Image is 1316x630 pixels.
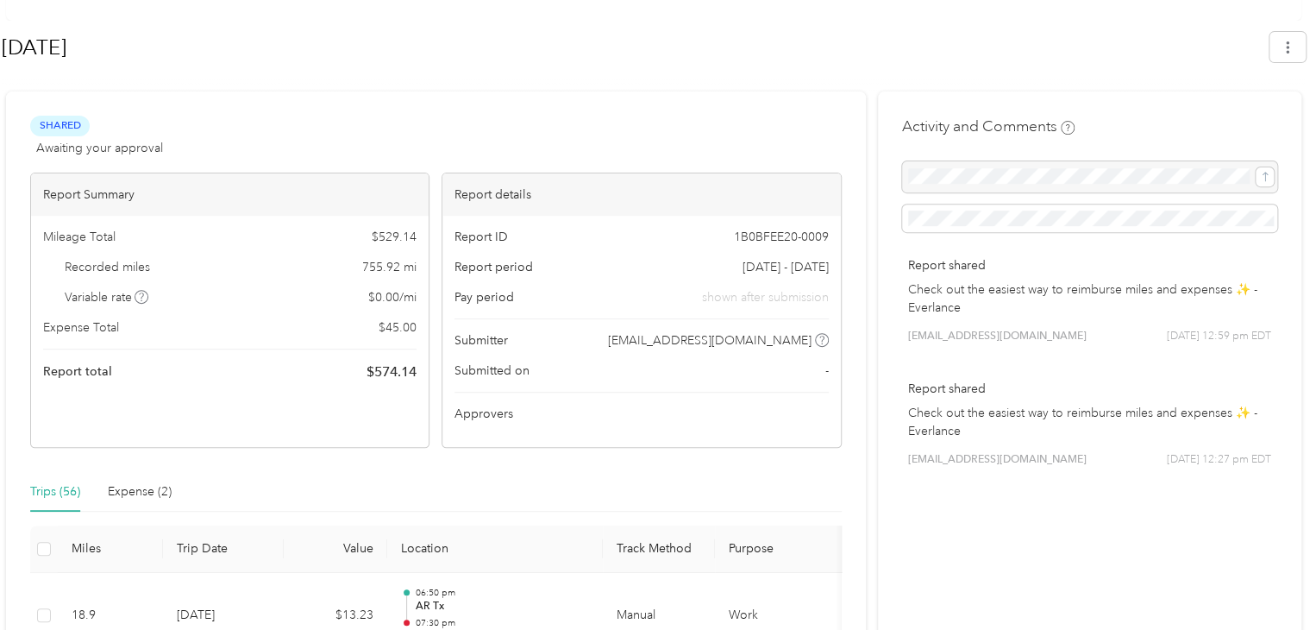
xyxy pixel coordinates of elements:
span: [DATE] 12:59 pm EDT [1167,329,1271,344]
span: Submitter [454,331,508,350]
div: Report details [442,173,840,216]
span: shown after submission [702,288,829,306]
p: 06:50 pm [415,587,589,599]
span: Shared [30,116,90,135]
span: $ 45.00 [379,318,417,337]
span: [EMAIL_ADDRESS][DOMAIN_NAME] [908,452,1087,468]
th: Location [387,526,603,573]
th: Track Method [603,526,715,573]
div: Trips (56) [30,482,80,501]
span: [DATE] 12:27 pm EDT [1167,452,1271,468]
th: Miles [58,526,163,573]
span: Report total [43,362,112,381]
span: [DATE] - [DATE] [743,258,829,276]
span: Recorded miles [65,258,150,276]
span: [EMAIL_ADDRESS][DOMAIN_NAME] [608,331,812,350]
span: Approvers [454,405,513,423]
span: Pay period [454,288,514,306]
th: Trip Date [163,526,284,573]
p: Report shared [908,256,1271,274]
span: Expense Total [43,318,119,337]
p: Report shared [908,380,1271,398]
th: Purpose [715,526,844,573]
span: 755.92 mi [362,258,417,276]
p: 07:30 pm [415,617,589,629]
th: Value [284,526,387,573]
span: Mileage Total [43,228,116,246]
p: Check out the easiest way to reimburse miles and expenses ✨ - Everlance [908,280,1271,317]
span: Awaiting your approval [36,139,163,157]
div: Report Summary [31,173,429,216]
span: Variable rate [65,288,149,306]
span: Submitted on [454,362,530,380]
span: $ 0.00 / mi [368,288,417,306]
span: $ 574.14 [367,362,417,382]
div: Expense (2) [108,482,172,501]
span: 1B0BFEE20-0009 [734,228,829,246]
span: [EMAIL_ADDRESS][DOMAIN_NAME] [908,329,1087,344]
span: - [825,362,829,380]
p: AR Tx [415,599,589,614]
h4: Activity and Comments [902,116,1075,137]
span: $ 529.14 [372,228,417,246]
span: Report period [454,258,533,276]
h1: Jul 2025 [2,27,1257,68]
p: Check out the easiest way to reimburse miles and expenses ✨ - Everlance [908,404,1271,440]
span: Report ID [454,228,508,246]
